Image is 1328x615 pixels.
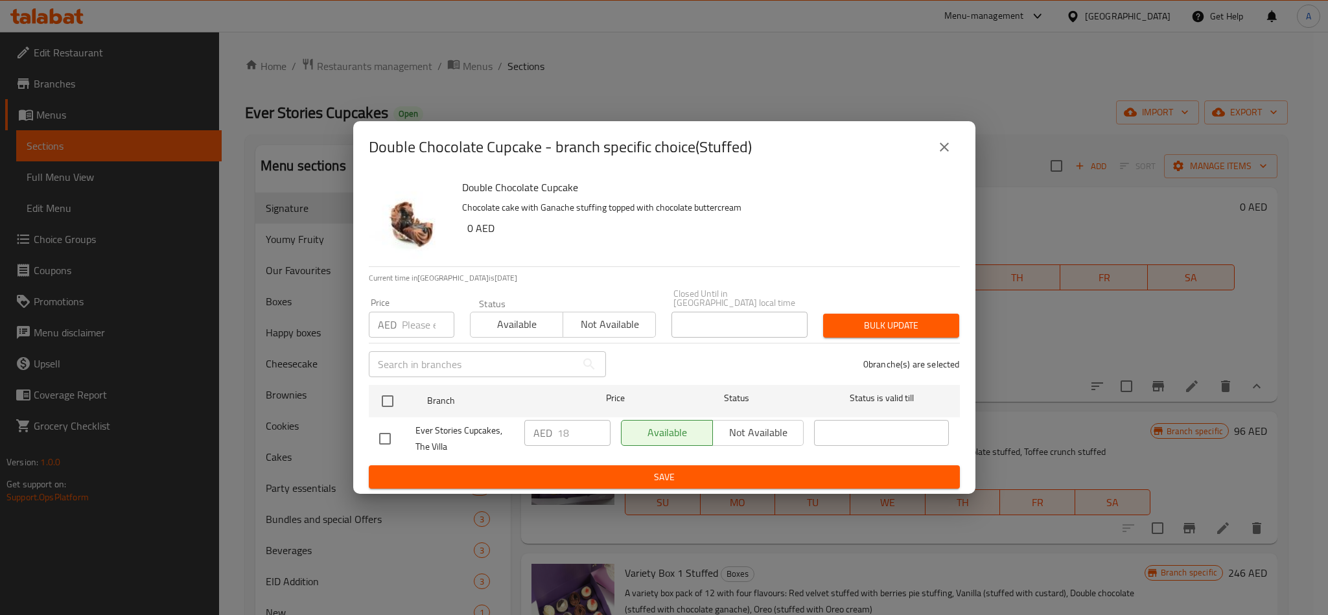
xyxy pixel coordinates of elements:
[563,312,656,338] button: Not available
[427,393,562,409] span: Branch
[568,315,651,334] span: Not available
[467,219,949,237] h6: 0 AED
[379,469,949,485] span: Save
[402,312,454,338] input: Please enter price
[462,178,949,196] h6: Double Chocolate Cupcake
[669,390,804,406] span: Status
[369,137,752,157] h2: Double Chocolate Cupcake - branch specific choice(Stuffed)
[369,272,960,284] p: Current time in [GEOGRAPHIC_DATA] is [DATE]
[462,200,949,216] p: Chocolate cake with Ganache stuffing topped with chocolate buttercream
[863,358,960,371] p: 0 branche(s) are selected
[572,390,658,406] span: Price
[823,314,959,338] button: Bulk update
[833,318,949,334] span: Bulk update
[369,351,576,377] input: Search in branches
[378,317,397,332] p: AED
[369,465,960,489] button: Save
[470,312,563,338] button: Available
[415,423,514,455] span: Ever Stories Cupcakes, The Villa
[814,390,949,406] span: Status is valid till
[533,425,552,441] p: AED
[369,178,452,261] img: Double Chocolate Cupcake
[476,315,558,334] span: Available
[557,420,611,446] input: Please enter price
[929,132,960,163] button: close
